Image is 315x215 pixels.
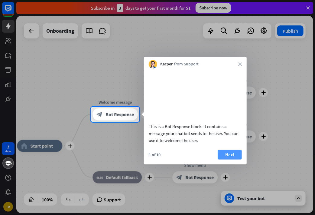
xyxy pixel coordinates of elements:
[238,62,242,66] i: close
[149,123,242,144] div: This is a Bot Response block. It contains a message your chatbot sends to the user. You can use i...
[96,111,102,117] i: block_bot_response
[218,150,242,160] button: Next
[174,61,199,67] span: from Support
[160,61,173,67] span: Kacper
[149,152,161,157] div: 1 of 10
[5,2,23,21] button: Open LiveChat chat widget
[106,111,134,117] span: Bot Response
